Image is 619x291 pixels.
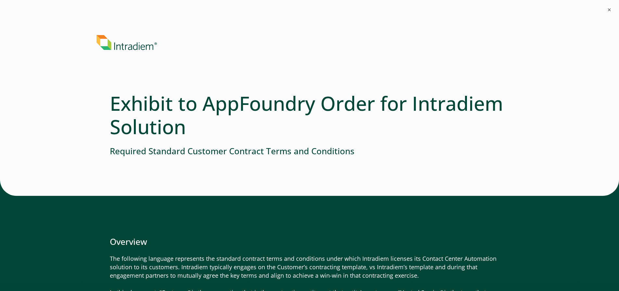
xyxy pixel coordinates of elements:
h3: Required Standard Customer Contract Terms and Conditions [110,146,509,156]
img: Intradiem [97,35,157,50]
h1: Exhibit to AppFoundry Order for Intradiem Solution [110,92,509,138]
h3: Overview [110,237,509,247]
button: × [606,6,613,13]
a: Link to homepage of Intradiem [97,35,523,50]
